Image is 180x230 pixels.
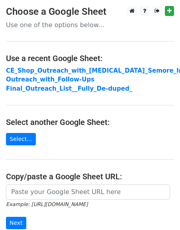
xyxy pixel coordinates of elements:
[6,184,170,200] input: Paste your Google Sheet URL here
[6,76,94,83] a: Outreach_with_Follow-Ups
[140,192,180,230] iframe: Chat Widget
[6,217,26,229] input: Next
[6,133,36,145] a: Select...
[6,172,174,181] h4: Copy/paste a Google Sheet URL:
[6,21,174,29] p: Use one of the options below...
[6,201,88,207] small: Example: [URL][DOMAIN_NAME]
[6,117,174,127] h4: Select another Google Sheet:
[6,85,132,92] a: Final_Outreach_List__Fully_De-duped_
[6,6,174,18] h3: Choose a Google Sheet
[6,54,174,63] h4: Use a recent Google Sheet:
